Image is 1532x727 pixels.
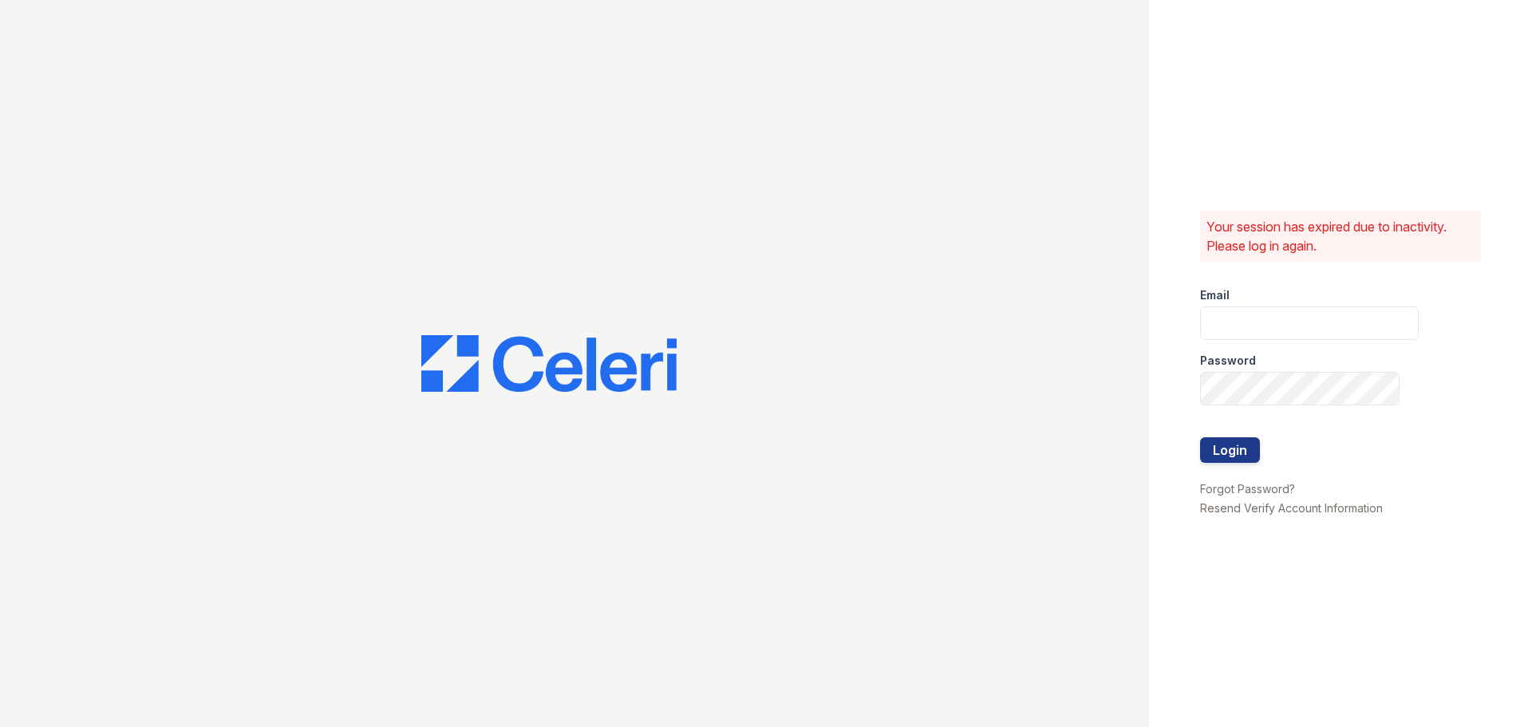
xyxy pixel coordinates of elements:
[1200,353,1256,369] label: Password
[1206,217,1475,255] p: Your session has expired due to inactivity. Please log in again.
[1200,437,1260,463] button: Login
[421,335,677,393] img: CE_Logo_Blue-a8612792a0a2168367f1c8372b55b34899dd931a85d93a1a3d3e32e68fde9ad4.png
[1200,501,1383,515] a: Resend Verify Account Information
[1200,482,1295,496] a: Forgot Password?
[1200,287,1230,303] label: Email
